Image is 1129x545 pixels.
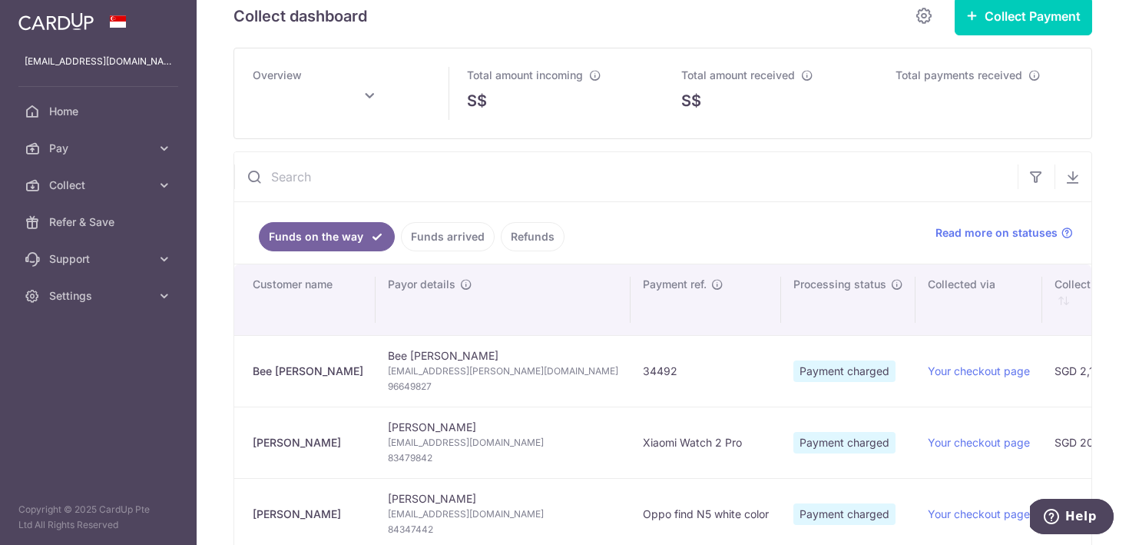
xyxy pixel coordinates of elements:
span: Collect [49,178,151,193]
img: CardUp [18,12,94,31]
th: Payment ref. [631,264,781,335]
iframe: Opens a widget where you can find more information [1030,499,1114,537]
span: Processing status [793,277,886,292]
span: 84347442 [388,522,618,537]
td: 34492 [631,335,781,407]
span: Payment charged [793,503,896,525]
span: S$ [467,89,487,112]
a: Your checkout page [928,364,1030,377]
span: Pay [49,141,151,156]
th: Collected via [915,264,1042,335]
span: [EMAIL_ADDRESS][DOMAIN_NAME] [388,507,618,522]
span: S$ [681,89,701,112]
a: Funds on the way [259,222,395,251]
span: Overview [253,68,302,81]
a: Read more on statuses [935,225,1073,241]
th: Payor details [376,264,631,335]
span: Settings [49,288,151,304]
div: Bee [PERSON_NAME] [253,364,363,379]
span: Help [35,11,67,25]
a: Your checkout page [928,507,1030,520]
td: Bee [PERSON_NAME] [376,335,631,407]
span: Total amount received [681,68,795,81]
span: [EMAIL_ADDRESS][PERSON_NAME][DOMAIN_NAME] [388,364,618,379]
span: Total amount incoming [467,68,583,81]
span: Payment charged [793,432,896,454]
h5: Collect dashboard [233,4,367,28]
span: [EMAIL_ADDRESS][DOMAIN_NAME] [388,435,618,450]
span: Refer & Save [49,214,151,230]
div: [PERSON_NAME] [253,435,363,450]
span: Read more on statuses [935,225,1058,241]
td: [PERSON_NAME] [376,407,631,478]
input: Search [234,152,1018,201]
span: Support [49,251,151,267]
span: Total payments received [896,68,1022,81]
p: [EMAIL_ADDRESS][DOMAIN_NAME] [25,54,172,69]
span: Home [49,104,151,119]
div: [PERSON_NAME] [253,507,363,522]
td: Xiaomi Watch 2 Pro [631,407,781,478]
span: Payment charged [793,361,896,382]
a: Refunds [501,222,564,251]
span: 96649827 [388,379,618,394]
a: Funds arrived [401,222,495,251]
span: Payment ref. [643,277,707,292]
a: Your checkout page [928,436,1030,449]
th: Processing status [781,264,915,335]
th: Customer name [234,264,376,335]
span: Payor details [388,277,455,292]
span: 83479842 [388,450,618,466]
